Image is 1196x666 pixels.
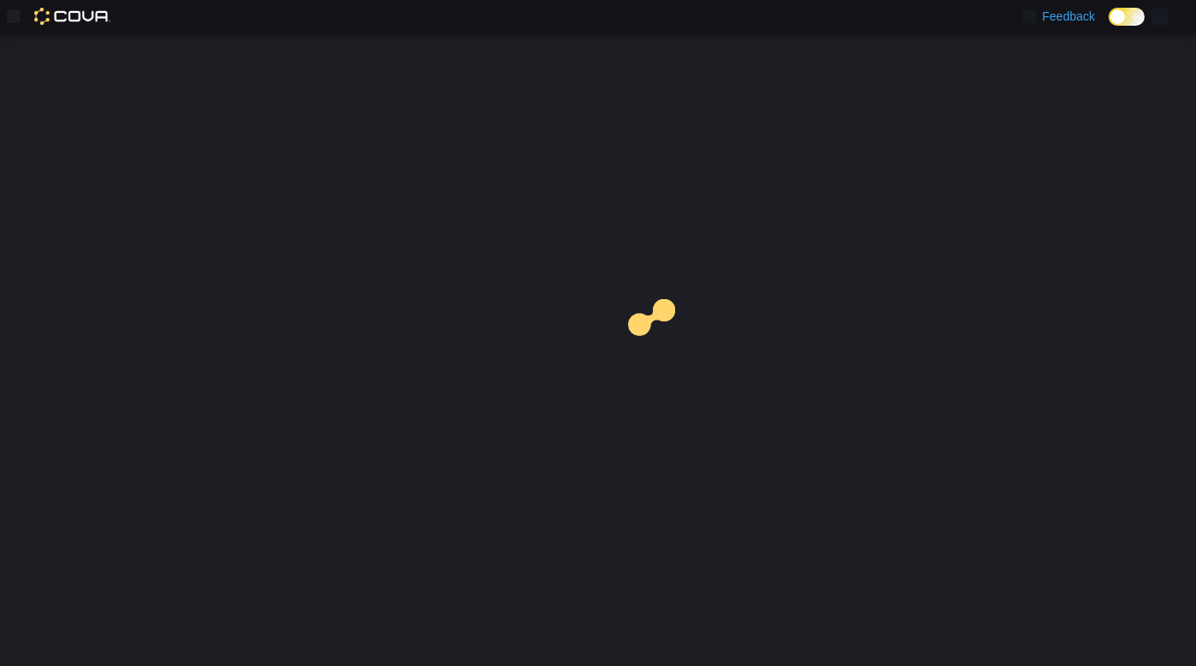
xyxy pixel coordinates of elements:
span: Dark Mode [1109,26,1109,27]
span: Feedback [1043,8,1095,25]
img: Cova [34,8,111,25]
input: Dark Mode [1109,8,1145,26]
img: cova-loader [598,286,727,415]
